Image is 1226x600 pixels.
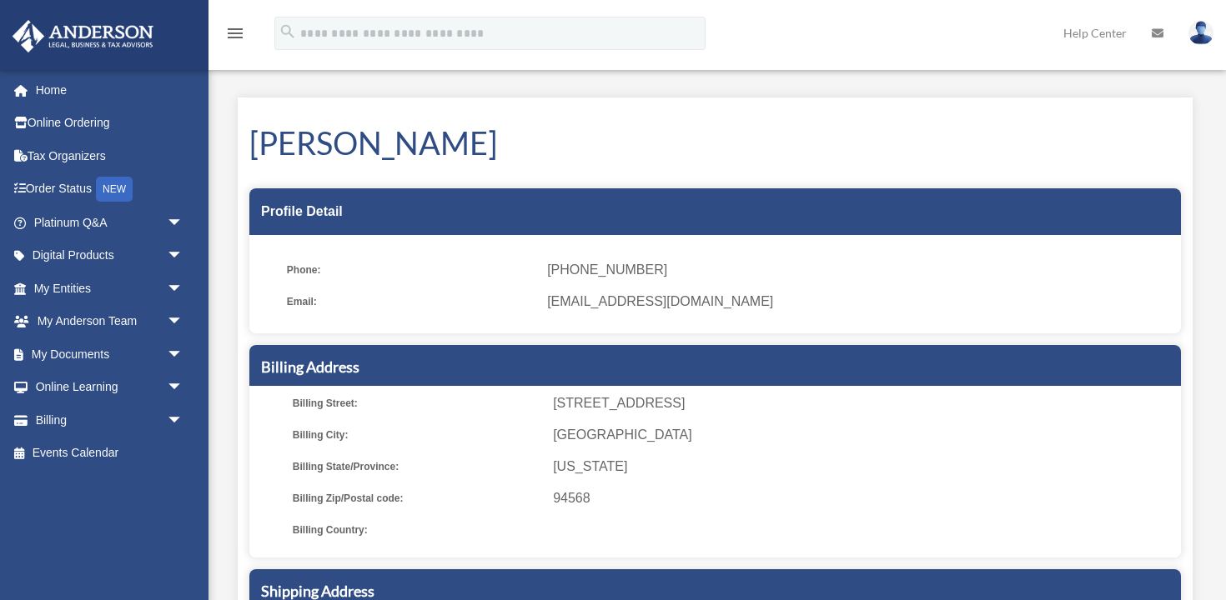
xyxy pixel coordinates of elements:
span: arrow_drop_down [167,371,200,405]
div: Profile Detail [249,188,1181,235]
a: Tax Organizers [12,139,209,172]
img: Anderson Advisors Platinum Portal [8,20,158,52]
a: Home [12,73,209,107]
span: Billing State/Province: [293,455,541,478]
span: 94568 [553,487,1175,510]
a: Billingarrow_drop_down [12,403,209,437]
span: [EMAIL_ADDRESS][DOMAIN_NAME] [547,290,1169,313]
a: My Documentsarrow_drop_down [12,337,209,371]
h1: [PERSON_NAME] [249,121,1181,165]
a: Online Ordering [12,107,209,140]
span: arrow_drop_down [167,206,200,240]
i: menu [225,23,245,43]
a: Digital Productsarrow_drop_down [12,239,209,272]
a: My Entitiesarrow_drop_down [12,272,209,305]
span: arrow_drop_down [167,239,200,273]
span: Billing Country: [293,518,541,542]
span: [US_STATE] [553,455,1175,478]
a: Order StatusNEW [12,172,209,207]
div: NEW [96,177,133,202]
span: arrow_drop_down [167,272,200,306]
span: Billing Zip/Postal code: [293,487,541,510]
span: [PHONE_NUMBER] [547,258,1169,282]
a: menu [225,29,245,43]
span: arrow_drop_down [167,403,200,437]
span: [GEOGRAPHIC_DATA] [553,423,1175,447]
a: My Anderson Teamarrow_drop_down [12,305,209,338]
i: search [279,22,297,41]
span: [STREET_ADDRESS] [553,392,1175,415]
a: Events Calendar [12,437,209,470]
img: User Pic [1188,21,1213,45]
a: Online Learningarrow_drop_down [12,371,209,404]
span: Billing City: [293,423,541,447]
span: Email: [287,290,535,313]
span: Phone: [287,258,535,282]
span: arrow_drop_down [167,337,200,372]
h5: Billing Address [261,357,1169,377]
span: Billing Street: [293,392,541,415]
span: arrow_drop_down [167,305,200,339]
a: Platinum Q&Aarrow_drop_down [12,206,209,239]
